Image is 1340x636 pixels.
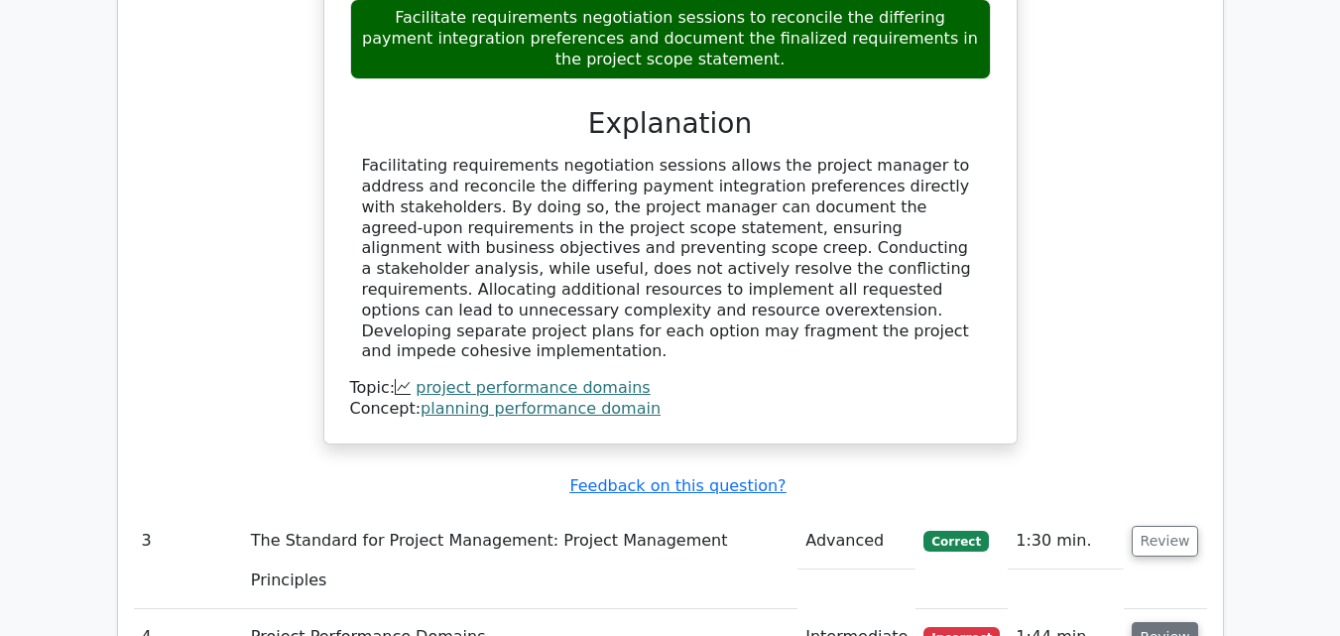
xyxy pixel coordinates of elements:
[569,476,786,495] a: Feedback on this question?
[416,378,650,397] a: project performance domains
[362,107,979,141] h3: Explanation
[421,399,661,418] a: planning performance domain
[797,513,915,570] td: Advanced
[350,378,991,399] div: Topic:
[243,513,797,609] td: The Standard for Project Management: Project Management Principles
[350,399,991,420] div: Concept:
[362,156,979,362] div: Facilitating requirements negotiation sessions allows the project manager to address and reconcil...
[134,513,243,609] td: 3
[1008,513,1123,570] td: 1:30 min.
[923,531,988,551] span: Correct
[1132,526,1199,557] button: Review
